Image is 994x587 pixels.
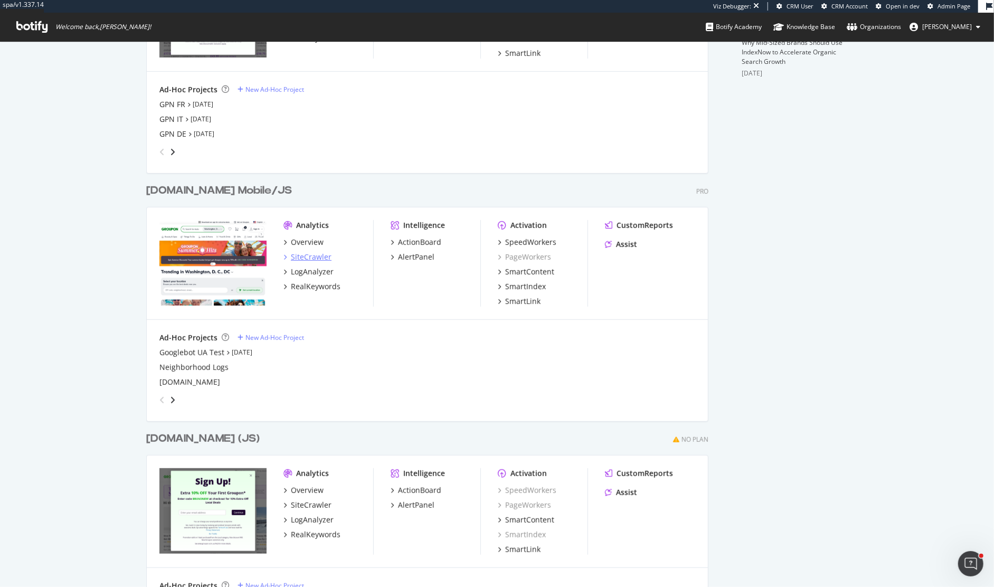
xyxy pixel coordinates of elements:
[616,239,637,250] div: Assist
[296,220,329,231] div: Analytics
[283,267,334,277] a: LogAnalyzer
[159,114,183,125] a: GPN IT
[291,529,340,540] div: RealKeywords
[55,23,151,31] span: Welcome back, [PERSON_NAME] !
[617,468,673,479] div: CustomReports
[159,99,185,110] a: GPN FR
[238,333,304,342] a: New Ad-Hoc Project
[505,267,554,277] div: SmartContent
[159,362,229,373] a: Neighborhood Logs
[169,147,176,157] div: angle-right
[938,2,970,10] span: Admin Page
[498,485,556,496] a: SpeedWorkers
[696,187,708,196] div: Pro
[831,2,868,10] span: CRM Account
[505,48,541,59] div: SmartLink
[498,281,546,292] a: SmartIndex
[391,252,434,262] a: AlertPanel
[706,13,762,41] a: Botify Academy
[283,515,334,525] a: LogAnalyzer
[159,468,267,554] img: groupon.au
[296,468,329,479] div: Analytics
[155,144,169,160] div: angle-left
[847,13,901,41] a: Organizations
[510,220,547,231] div: Activation
[498,515,554,525] a: SmartContent
[155,392,169,409] div: angle-left
[194,129,214,138] a: [DATE]
[787,2,813,10] span: CRM User
[291,515,334,525] div: LogAnalyzer
[159,129,186,139] a: GPN DE
[283,252,332,262] a: SiteCrawler
[232,348,252,357] a: [DATE]
[505,544,541,555] div: SmartLink
[283,485,324,496] a: Overview
[605,468,673,479] a: CustomReports
[146,431,260,447] div: [DOMAIN_NAME] (JS)
[291,237,324,248] div: Overview
[398,485,441,496] div: ActionBoard
[238,85,304,94] a: New Ad-Hoc Project
[498,48,541,59] a: SmartLink
[391,237,441,248] a: ActionBoard
[391,500,434,510] a: AlertPanel
[146,431,264,447] a: [DOMAIN_NAME] (JS)
[391,485,441,496] a: ActionBoard
[958,551,983,576] iframe: Intercom live chat
[291,267,334,277] div: LogAnalyzer
[876,2,920,11] a: Open in dev
[283,237,324,248] a: Overview
[398,252,434,262] div: AlertPanel
[605,220,673,231] a: CustomReports
[510,468,547,479] div: Activation
[498,500,551,510] a: PageWorkers
[773,13,835,41] a: Knowledge Base
[742,38,843,66] a: Why Mid-Sized Brands Should Use IndexNow to Accelerate Organic Search Growth
[498,237,556,248] a: SpeedWorkers
[245,333,304,342] div: New Ad-Hoc Project
[159,377,220,387] a: [DOMAIN_NAME]
[291,281,340,292] div: RealKeywords
[291,500,332,510] div: SiteCrawler
[169,395,176,405] div: angle-right
[605,487,637,498] a: Assist
[146,183,292,198] div: [DOMAIN_NAME] Mobile/JS
[283,281,340,292] a: RealKeywords
[398,500,434,510] div: AlertPanel
[616,487,637,498] div: Assist
[159,220,267,306] img: groupon.com
[847,22,901,32] div: Organizations
[821,2,868,11] a: CRM Account
[498,252,551,262] a: PageWorkers
[901,18,989,35] button: [PERSON_NAME]
[505,281,546,292] div: SmartIndex
[191,115,211,124] a: [DATE]
[193,100,213,109] a: [DATE]
[245,85,304,94] div: New Ad-Hoc Project
[291,252,332,262] div: SiteCrawler
[498,296,541,307] a: SmartLink
[617,220,673,231] div: CustomReports
[505,296,541,307] div: SmartLink
[498,529,546,540] a: SmartIndex
[159,333,217,343] div: Ad-Hoc Projects
[505,237,556,248] div: SpeedWorkers
[498,267,554,277] a: SmartContent
[159,84,217,95] div: Ad-Hoc Projects
[146,183,296,198] a: [DOMAIN_NAME] Mobile/JS
[681,435,708,444] div: No Plan
[283,529,340,540] a: RealKeywords
[398,237,441,248] div: ActionBoard
[159,347,224,358] a: Googlebot UA Test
